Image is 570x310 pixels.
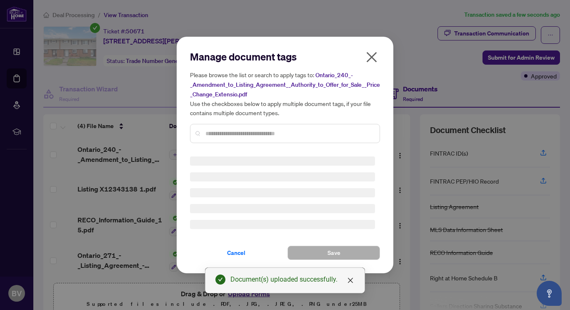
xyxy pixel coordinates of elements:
a: Close [346,276,355,285]
h2: Manage document tags [190,50,380,63]
span: close [347,277,354,284]
span: Ontario_240_-_Amendment_to_Listing_Agreement__Authority_to_Offer_for_Sale__Price_Change_Extensio.pdf [190,71,380,98]
button: Open asap [537,281,562,306]
button: Save [287,246,380,260]
span: close [365,50,378,64]
button: Cancel [190,246,282,260]
h5: Please browse the list or search to apply tags to: Use the checkboxes below to apply multiple doc... [190,70,380,117]
div: Document(s) uploaded successfully. [230,275,355,285]
span: Cancel [227,246,245,260]
span: check-circle [215,275,225,285]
